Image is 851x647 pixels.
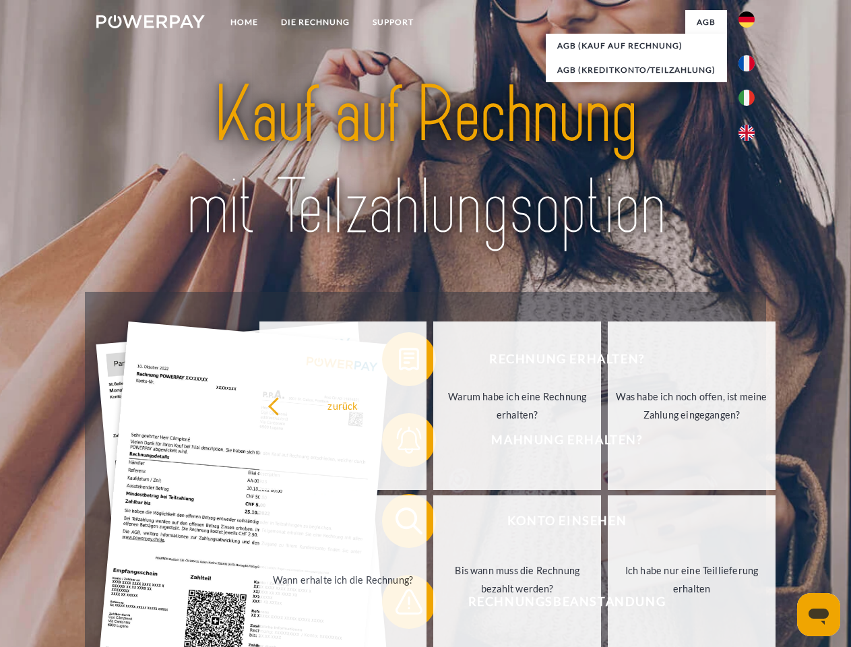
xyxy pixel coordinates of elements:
[546,34,727,58] a: AGB (Kauf auf Rechnung)
[441,561,593,598] div: Bis wann muss die Rechnung bezahlt werden?
[96,15,205,28] img: logo-powerpay-white.svg
[738,55,755,71] img: fr
[219,10,270,34] a: Home
[441,388,593,424] div: Warum habe ich eine Rechnung erhalten?
[546,58,727,82] a: AGB (Kreditkonto/Teilzahlung)
[270,10,361,34] a: DIE RECHNUNG
[361,10,425,34] a: SUPPORT
[797,593,840,636] iframe: Schaltfläche zum Öffnen des Messaging-Fensters
[616,561,767,598] div: Ich habe nur eine Teillieferung erhalten
[608,321,776,490] a: Was habe ich noch offen, ist meine Zahlung eingegangen?
[738,90,755,106] img: it
[267,396,419,414] div: zurück
[129,65,722,258] img: title-powerpay_de.svg
[616,388,767,424] div: Was habe ich noch offen, ist meine Zahlung eingegangen?
[738,11,755,28] img: de
[738,125,755,141] img: en
[267,570,419,588] div: Wann erhalte ich die Rechnung?
[685,10,727,34] a: agb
